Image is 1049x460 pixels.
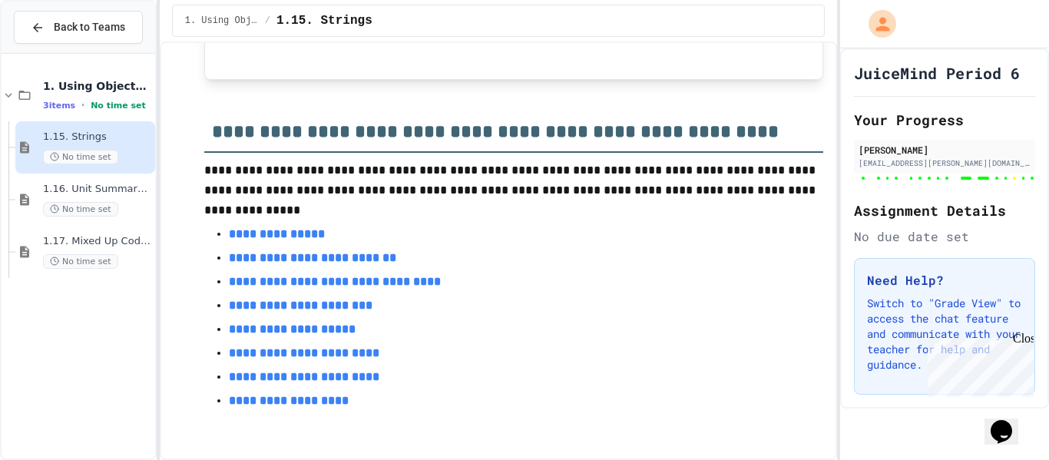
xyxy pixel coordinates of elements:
div: [PERSON_NAME] [859,143,1031,157]
span: Back to Teams [54,19,125,35]
span: 1.15. Strings [43,131,152,144]
p: Switch to "Grade View" to access the chat feature and communicate with your teacher for help and ... [867,296,1022,372]
span: No time set [43,202,118,217]
div: Chat with us now!Close [6,6,106,98]
span: / [265,15,270,27]
span: 1.17. Mixed Up Code Practice 1.1-1.6 [43,235,152,248]
span: 3 items [43,101,75,111]
h1: JuiceMind Period 6 [854,62,1020,84]
span: 1. Using Objects and Methods [185,15,259,27]
span: 1.16. Unit Summary 1a (1.1-1.6) [43,183,152,196]
span: No time set [43,254,118,269]
iframe: chat widget [922,332,1034,397]
span: 1. Using Objects and Methods [43,79,152,93]
div: My Account [852,6,900,41]
span: No time set [43,150,118,164]
h3: Need Help? [867,271,1022,290]
div: [EMAIL_ADDRESS][PERSON_NAME][DOMAIN_NAME] [859,157,1031,169]
span: No time set [91,101,146,111]
span: 1.15. Strings [276,12,372,30]
span: • [81,99,84,111]
button: Back to Teams [14,11,143,44]
h2: Your Progress [854,109,1035,131]
h2: Assignment Details [854,200,1035,221]
iframe: chat widget [984,399,1034,445]
div: No due date set [854,227,1035,246]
